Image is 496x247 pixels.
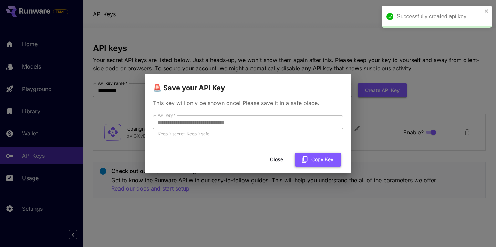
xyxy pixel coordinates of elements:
[484,8,489,14] button: close
[153,99,343,107] p: This key will only be shown once! Please save it in a safe place.
[158,112,176,118] label: API Key
[261,153,292,167] button: Close
[158,131,338,137] p: Keep it secret. Keep it safe.
[295,153,341,167] button: Copy Key
[397,12,482,21] div: Successfully created api key
[145,74,351,93] h2: 🚨 Save your API Key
